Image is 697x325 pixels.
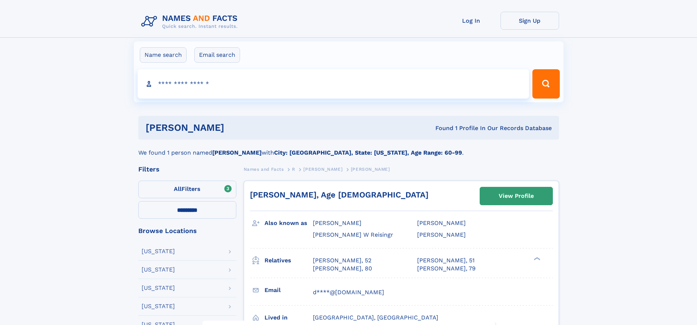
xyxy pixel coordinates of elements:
[499,188,534,204] div: View Profile
[138,69,529,99] input: search input
[313,219,361,226] span: [PERSON_NAME]
[330,124,552,132] div: Found 1 Profile In Our Records Database
[265,254,313,267] h3: Relatives
[138,181,236,198] label: Filters
[303,165,342,174] a: [PERSON_NAME]
[244,165,284,174] a: Names and Facts
[292,167,295,172] span: R
[292,165,295,174] a: R
[265,311,313,324] h3: Lived in
[303,167,342,172] span: [PERSON_NAME]
[417,256,475,265] a: [PERSON_NAME], 51
[265,284,313,296] h3: Email
[313,231,393,238] span: [PERSON_NAME] W Reisingr
[146,123,330,132] h1: [PERSON_NAME]
[194,47,240,63] label: Email search
[142,248,175,254] div: [US_STATE]
[501,12,559,30] a: Sign Up
[142,303,175,309] div: [US_STATE]
[274,149,462,156] b: City: [GEOGRAPHIC_DATA], State: [US_STATE], Age Range: 60-99
[138,140,559,157] div: We found 1 person named with .
[212,149,262,156] b: [PERSON_NAME]
[142,267,175,273] div: [US_STATE]
[351,167,390,172] span: [PERSON_NAME]
[417,231,466,238] span: [PERSON_NAME]
[250,190,428,199] a: [PERSON_NAME], Age [DEMOGRAPHIC_DATA]
[138,166,236,173] div: Filters
[313,265,372,273] a: [PERSON_NAME], 80
[417,265,476,273] a: [PERSON_NAME], 79
[142,285,175,291] div: [US_STATE]
[532,256,541,261] div: ❯
[140,47,187,63] label: Name search
[417,219,466,226] span: [PERSON_NAME]
[532,69,559,99] button: Search Button
[265,217,313,229] h3: Also known as
[480,187,552,205] a: View Profile
[442,12,501,30] a: Log In
[174,185,181,192] span: All
[138,12,244,32] img: Logo Names and Facts
[138,228,236,234] div: Browse Locations
[313,314,438,321] span: [GEOGRAPHIC_DATA], [GEOGRAPHIC_DATA]
[313,256,371,265] a: [PERSON_NAME], 52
